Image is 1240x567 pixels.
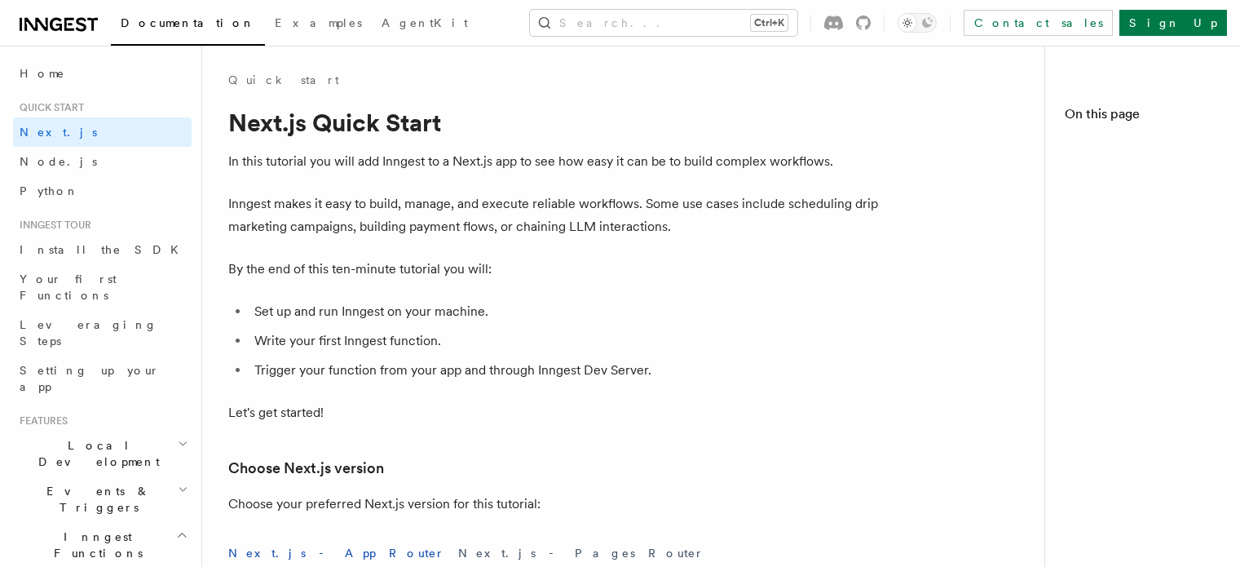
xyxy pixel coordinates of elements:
[121,16,255,29] span: Documentation
[228,193,880,238] p: Inngest makes it easy to build, manage, and execute reliable workflows. Some use cases include sc...
[13,529,176,561] span: Inngest Functions
[20,364,160,393] span: Setting up your app
[228,72,339,88] a: Quick start
[13,356,192,401] a: Setting up your app
[530,10,797,36] button: Search...Ctrl+K
[372,5,478,44] a: AgentKit
[20,243,188,256] span: Install the SDK
[20,184,79,197] span: Python
[20,126,97,139] span: Next.js
[13,310,192,356] a: Leveraging Steps
[13,483,178,516] span: Events & Triggers
[751,15,788,31] kbd: Ctrl+K
[249,359,880,382] li: Trigger your function from your app and through Inngest Dev Server.
[13,59,192,88] a: Home
[13,176,192,206] a: Python
[1119,10,1227,36] a: Sign Up
[275,16,362,29] span: Examples
[382,16,468,29] span: AgentKit
[249,330,880,352] li: Write your first Inngest function.
[228,258,880,281] p: By the end of this ten-minute tutorial you will:
[13,414,68,427] span: Features
[249,300,880,323] li: Set up and run Inngest on your machine.
[20,318,157,348] span: Leveraging Steps
[13,117,192,147] a: Next.js
[964,10,1113,36] a: Contact sales
[228,108,880,137] h1: Next.js Quick Start
[13,476,192,522] button: Events & Triggers
[228,493,880,516] p: Choose your preferred Next.js version for this tutorial:
[13,147,192,176] a: Node.js
[228,150,880,173] p: In this tutorial you will add Inngest to a Next.js app to see how easy it can be to build complex...
[20,65,65,82] span: Home
[13,431,192,476] button: Local Development
[1065,104,1220,131] h4: On this page
[265,5,372,44] a: Examples
[111,5,265,46] a: Documentation
[898,13,937,33] button: Toggle dark mode
[13,235,192,264] a: Install the SDK
[13,219,91,232] span: Inngest tour
[13,264,192,310] a: Your first Functions
[13,437,178,470] span: Local Development
[20,155,97,168] span: Node.js
[20,272,117,302] span: Your first Functions
[228,457,384,480] a: Choose Next.js version
[13,101,84,114] span: Quick start
[228,401,880,424] p: Let's get started!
